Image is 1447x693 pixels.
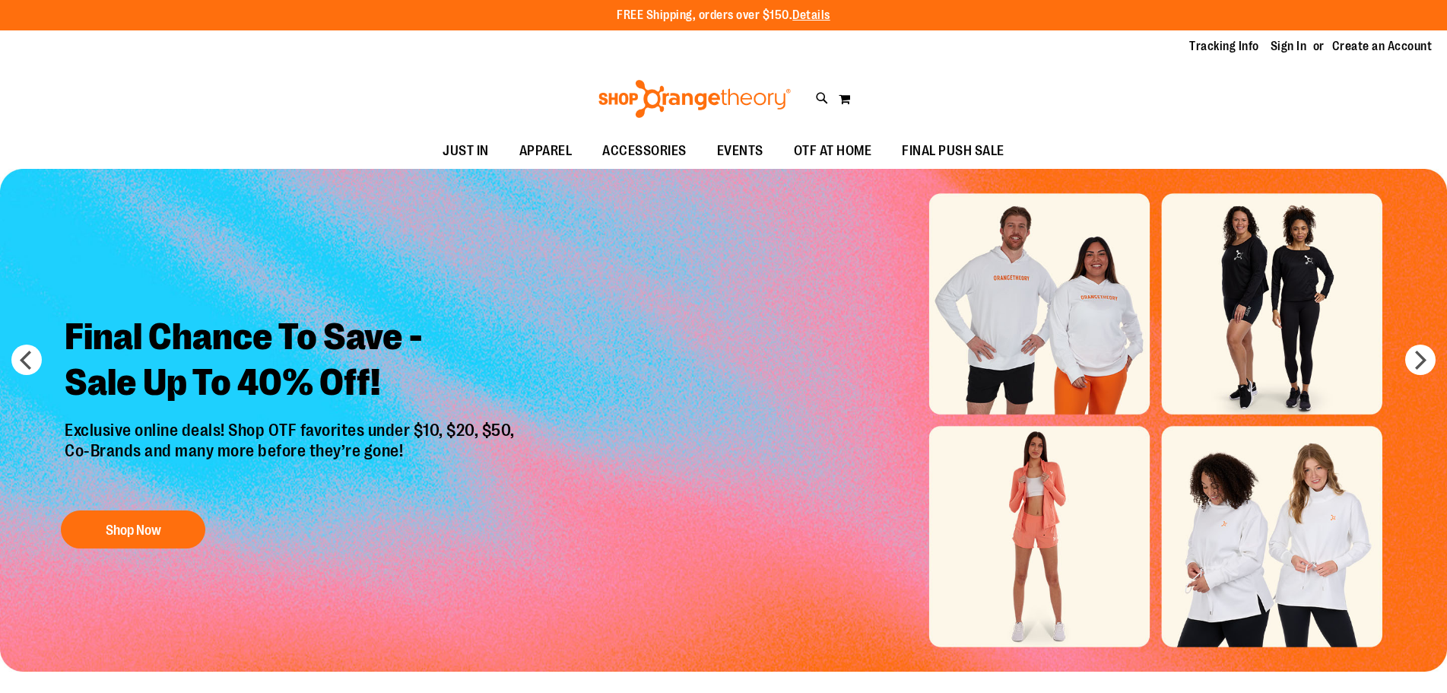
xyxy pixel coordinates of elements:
span: OTF AT HOME [794,134,872,168]
span: FINAL PUSH SALE [902,134,1004,168]
span: APPAREL [519,134,573,168]
button: Shop Now [61,510,205,548]
a: Sign In [1271,38,1307,55]
a: Details [792,8,830,22]
img: Shop Orangetheory [596,80,793,118]
a: Tracking Info [1189,38,1259,55]
span: ACCESSORIES [602,134,687,168]
span: JUST IN [443,134,489,168]
p: Exclusive online deals! Shop OTF favorites under $10, $20, $50, Co-Brands and many more before th... [53,421,530,495]
span: EVENTS [717,134,763,168]
button: prev [11,345,42,375]
button: next [1405,345,1436,375]
a: Final Chance To Save -Sale Up To 40% Off! Exclusive online deals! Shop OTF favorites under $10, $... [53,303,530,556]
p: FREE Shipping, orders over $150. [617,7,830,24]
a: Create an Account [1332,38,1433,55]
h2: Final Chance To Save - Sale Up To 40% Off! [53,303,530,421]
